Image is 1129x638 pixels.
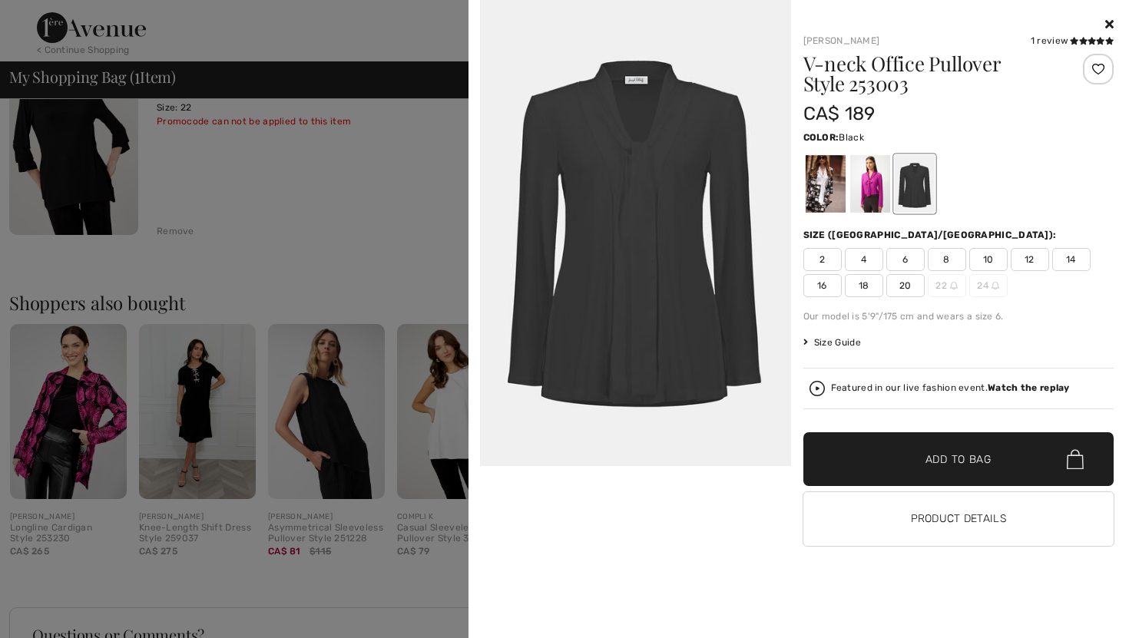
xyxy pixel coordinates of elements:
[894,155,934,213] div: Black
[950,282,958,289] img: ring-m.svg
[803,336,861,349] span: Size Guide
[803,228,1060,242] div: Size ([GEOGRAPHIC_DATA]/[GEOGRAPHIC_DATA]):
[886,248,925,271] span: 6
[803,248,842,271] span: 2
[1067,449,1084,469] img: Bag.svg
[810,381,825,396] img: Watch the replay
[35,11,67,25] span: Help
[831,383,1070,393] div: Featured in our live fashion event.
[803,54,1062,94] h1: V-neck Office Pullover Style 253003
[803,432,1114,486] button: Add to Bag
[992,282,999,289] img: ring-m.svg
[1031,34,1114,48] div: 1 review
[1011,248,1049,271] span: 12
[849,155,889,213] div: Cosmos
[803,309,1114,323] div: Our model is 5'9"/175 cm and wears a size 6.
[845,248,883,271] span: 4
[969,248,1008,271] span: 10
[928,248,966,271] span: 8
[886,274,925,297] span: 20
[939,155,978,213] div: Moonstone
[805,155,845,213] div: Winter White
[1052,248,1091,271] span: 14
[803,103,876,124] span: CA$ 189
[928,274,966,297] span: 22
[988,382,1070,393] strong: Watch the replay
[803,274,842,297] span: 16
[969,274,1008,297] span: 24
[925,451,992,468] span: Add to Bag
[803,492,1114,546] button: Product Details
[803,132,839,143] span: Color:
[803,35,880,46] a: [PERSON_NAME]
[839,132,864,143] span: Black
[845,274,883,297] span: 18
